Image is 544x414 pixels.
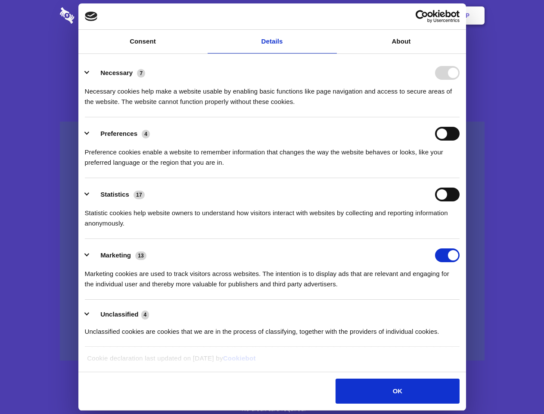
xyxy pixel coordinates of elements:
a: About [337,30,466,53]
div: Unclassified cookies are cookies that we are in the process of classifying, together with the pro... [85,320,460,337]
h4: Auto-redaction of sensitive data, encrypted data sharing and self-destructing private chats. Shar... [60,78,485,107]
div: Necessary cookies help make a website usable by enabling basic functions like page navigation and... [85,80,460,107]
h1: Eliminate Slack Data Loss. [60,39,485,70]
label: Statistics [100,191,129,198]
span: 13 [135,251,146,260]
div: Statistic cookies help website owners to understand how visitors interact with websites by collec... [85,201,460,229]
label: Marketing [100,251,131,259]
span: 4 [142,130,150,138]
a: Usercentrics Cookiebot - opens in a new window [384,10,460,23]
a: Contact [349,2,389,29]
div: Marketing cookies are used to track visitors across websites. The intention is to display ads tha... [85,262,460,289]
button: Preferences (4) [85,127,155,141]
button: Statistics (17) [85,188,150,201]
div: Cookie declaration last updated on [DATE] by [81,353,463,370]
a: Pricing [253,2,290,29]
span: 4 [141,310,149,319]
span: 17 [134,191,145,199]
div: Preference cookies enable a website to remember information that changes the way the website beha... [85,141,460,168]
a: Login [391,2,428,29]
a: Details [208,30,337,53]
label: Preferences [100,130,137,137]
label: Necessary [100,69,133,76]
span: 7 [137,69,145,78]
a: Wistia video thumbnail [60,122,485,361]
button: Necessary (7) [85,66,151,80]
img: logo-wordmark-white-trans-d4663122ce5f474addd5e946df7df03e33cb6a1c49d2221995e7729f52c070b2.svg [60,7,134,24]
img: logo [85,12,98,21]
button: OK [336,379,459,404]
a: Consent [78,30,208,53]
button: Marketing (13) [85,248,152,262]
button: Unclassified (4) [85,309,155,320]
a: Cookiebot [223,354,256,362]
